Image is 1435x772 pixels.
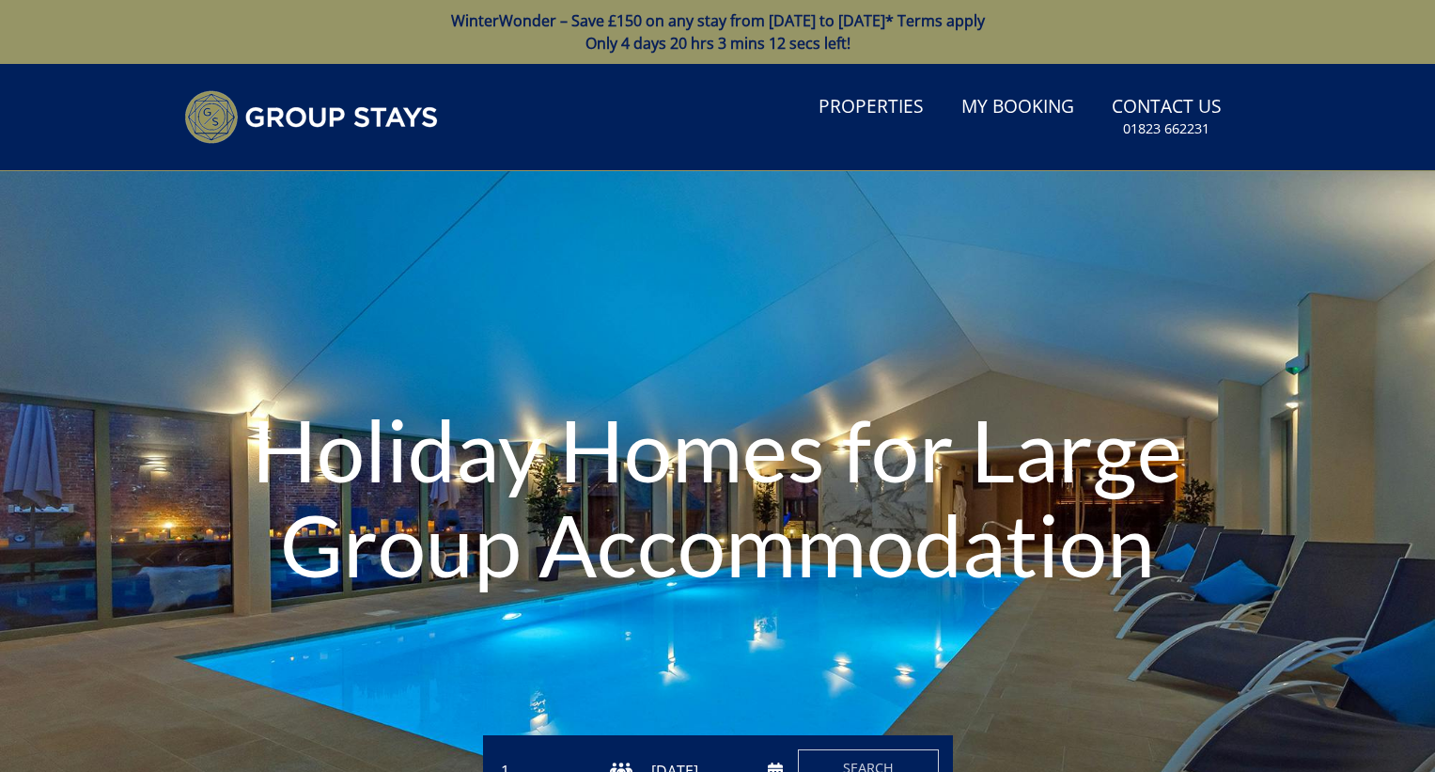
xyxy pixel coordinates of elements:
[585,33,850,54] span: Only 4 days 20 hrs 3 mins 12 secs left!
[1123,119,1209,138] small: 01823 662231
[954,87,1082,129] a: My Booking
[811,87,931,129] a: Properties
[1104,87,1229,148] a: Contact Us01823 662231
[184,90,438,144] img: Group Stays
[215,365,1220,630] h1: Holiday Homes for Large Group Accommodation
